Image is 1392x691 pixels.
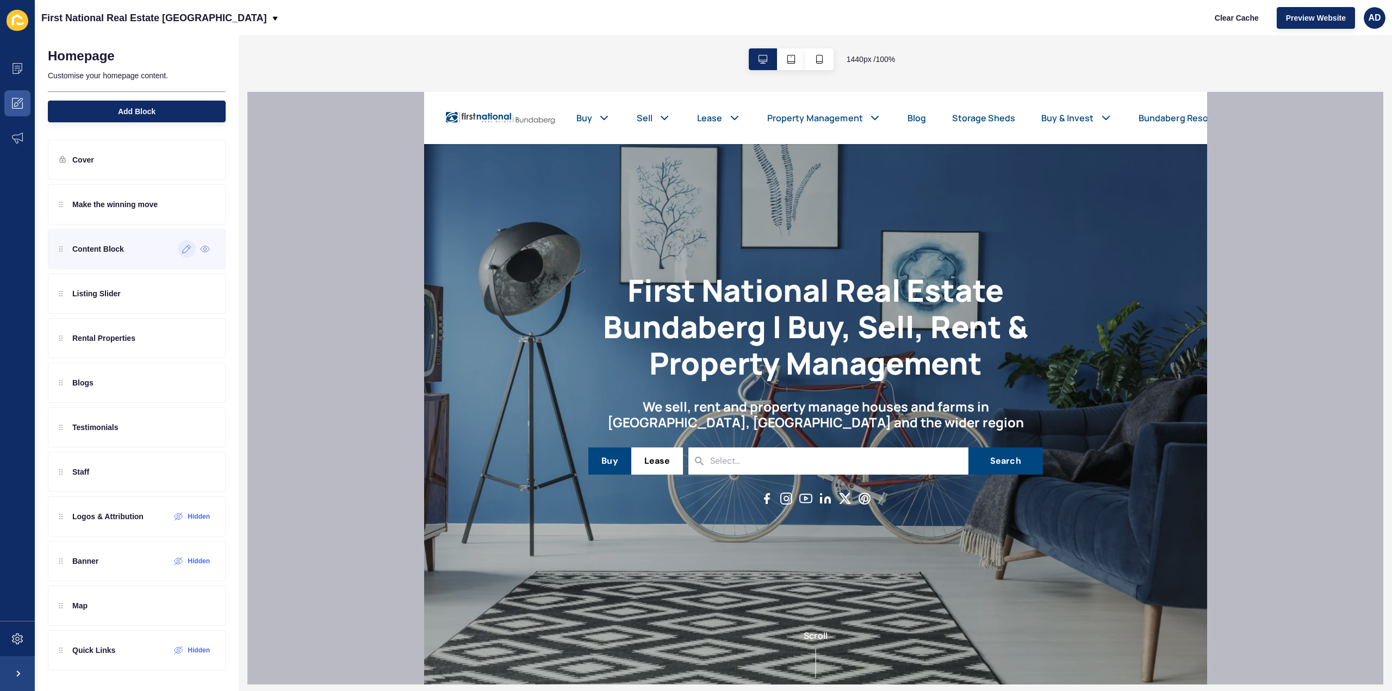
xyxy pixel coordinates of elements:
img: First National Real Estate Bundaberg Logo [22,11,130,41]
a: Lease [273,20,299,33]
a: Blog [483,20,502,33]
p: First National Real Estate [GEOGRAPHIC_DATA] [41,4,266,32]
button: Add Block [48,101,226,122]
p: Customise your homepage content. [48,64,226,88]
p: Logos & Attribution [72,511,144,522]
p: Listing Slider [72,288,121,299]
h1: First National Real Estate Bundaberg | Buy, Sell, Rent & Property Management [164,180,618,289]
a: Sell [213,20,228,33]
p: Blogs [72,377,94,388]
button: Lease [207,356,259,383]
span: Clear Cache [1215,13,1259,23]
button: Clear Cache [1205,7,1268,29]
span: Add Block [118,106,156,117]
a: Buy & Invest [617,20,670,33]
label: Hidden [188,646,210,655]
a: Storage Sheds [528,20,591,33]
p: Content Block [72,244,124,254]
p: Map [72,600,88,611]
p: Banner [72,556,98,567]
p: Rental Properties [72,333,135,344]
a: Bundaberg Resources [714,20,809,33]
span: 1440 px / 100 % [847,54,896,65]
input: Select... [286,362,340,376]
p: Make the winning move [72,199,158,210]
h1: Homepage [48,48,115,64]
p: Quick Links [72,645,115,656]
button: Buy [164,356,207,383]
p: Testimonials [72,422,119,433]
span: Preview Website [1286,13,1346,23]
a: Property Management [343,20,439,33]
label: Hidden [188,557,210,565]
a: Buy [152,20,168,33]
button: Preview Website [1277,7,1355,29]
p: Cover [72,154,94,165]
p: Staff [72,466,89,477]
button: Search [544,356,618,383]
label: Hidden [188,512,210,521]
span: AD [1368,13,1381,23]
h2: We sell, rent and property manage houses and farms in [GEOGRAPHIC_DATA], [GEOGRAPHIC_DATA] and th... [164,307,618,338]
div: Scroll [4,537,779,586]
